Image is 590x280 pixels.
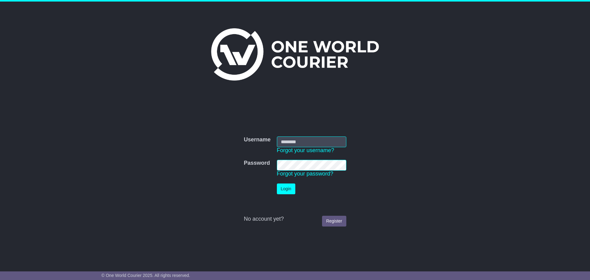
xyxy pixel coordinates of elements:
img: One World [211,28,379,81]
a: Forgot your password? [277,171,333,177]
a: Register [322,216,346,227]
label: Username [244,136,270,143]
button: Login [277,183,295,194]
label: Password [244,160,270,167]
span: © One World Courier 2025. All rights reserved. [101,273,190,278]
a: Forgot your username? [277,147,334,153]
div: No account yet? [244,216,346,223]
